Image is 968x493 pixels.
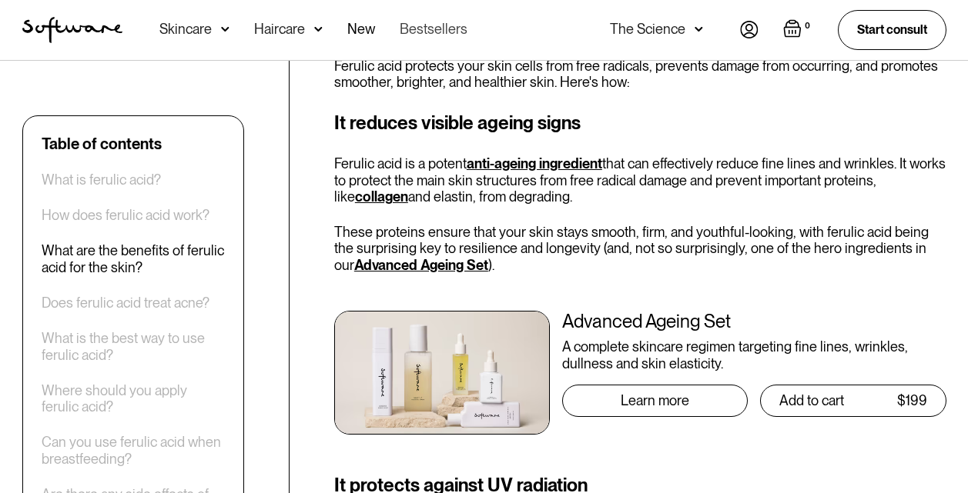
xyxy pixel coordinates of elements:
div: The Science [610,22,685,37]
a: Advanced Ageing Set [354,257,488,273]
div: Learn more [621,393,689,408]
div: Haircare [254,22,305,37]
a: Open empty cart [783,19,813,41]
a: Where should you apply ferulic acid? [42,381,225,415]
a: What is the best way to use ferulic acid? [42,330,225,363]
h3: It reduces visible ageing signs [334,109,946,137]
a: What is ferulic acid? [42,172,161,188]
div: Advanced Ageing Set [562,311,946,333]
div: Skincare [159,22,212,37]
a: Start consult [838,10,946,49]
a: How does ferulic acid work? [42,207,209,224]
a: home [22,17,122,43]
a: collagen [355,188,408,205]
img: Software Logo [22,17,122,43]
img: arrow down [314,22,323,37]
p: Ferulic acid protects your skin cells from free radicals, prevents damage from occurring, and pro... [334,58,946,91]
a: Advanced Ageing SetA complete skincare regimen targeting fine lines, wrinkles, dullness and skin ... [334,311,946,435]
div: A complete skincare regimen targeting fine lines, wrinkles, dullness and skin elasticity. [562,338,946,371]
div: Table of contents [42,135,162,153]
img: arrow down [695,22,703,37]
img: arrow down [221,22,229,37]
a: Does ferulic acid treat acne? [42,295,209,311]
div: 0 [802,19,813,33]
div: $199 [897,393,927,408]
div: Add to cart [779,393,844,408]
p: These proteins ensure that your skin stays smooth, firm, and youthful-looking, with ferulic acid ... [334,224,946,274]
a: anti-ageing ingredient [467,155,602,172]
a: What are the benefits of ferulic acid for the skin? [42,242,225,275]
p: Ferulic acid is a potent that can effectively reduce fine lines and wrinkles. It works to protect... [334,155,946,205]
a: Can you use ferulic acid when breastfeeding? [42,434,225,467]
